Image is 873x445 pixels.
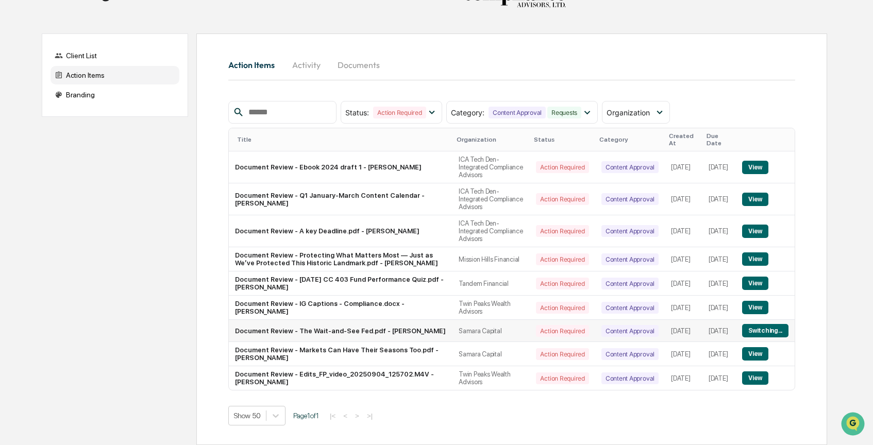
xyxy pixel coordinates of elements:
div: Content Approval [601,325,659,337]
button: View [742,225,768,238]
span: Preclearance [21,130,66,140]
div: Action Required [536,161,589,173]
td: [DATE] [702,183,736,215]
div: Action Required [536,348,589,360]
td: Document Review - Protecting What Matters Most — Just as We’ve Protected This Historic Landmark.p... [229,247,452,271]
td: ICA Tech Den-Integrated Compliance Advisors [452,183,530,215]
span: Data Lookup [21,149,65,160]
td: Document Review - IG Captions - Compliance.docx - [PERSON_NAME] [229,296,452,320]
div: Action Items [51,66,179,84]
td: ICA Tech Den-Integrated Compliance Advisors [452,215,530,247]
div: Branding [51,85,179,104]
div: Content Approval [601,225,659,237]
div: Content Approval [601,161,659,173]
td: Document Review - [DATE] CC 403 Fund Performance Quiz.pdf - [PERSON_NAME] [229,271,452,296]
div: Requests [547,107,581,118]
div: Action Required [373,107,426,118]
div: Title [237,136,448,143]
button: >| [364,412,376,420]
div: Action Required [536,278,589,289]
div: Action Required [536,325,589,337]
td: [DATE] [702,215,736,247]
button: View [742,301,768,314]
button: View [742,347,768,361]
div: Content Approval [601,372,659,384]
td: Samara Capital [452,320,530,342]
td: [DATE] [665,366,702,390]
td: Mission Hills Financial [452,247,530,271]
button: < [340,412,350,420]
td: [DATE] [665,296,702,320]
div: 🗄️ [75,131,83,139]
div: Due Date [707,132,732,147]
td: [DATE] [702,296,736,320]
div: Action Required [536,193,589,205]
div: Content Approval [601,253,659,265]
div: We're available if you need us! [35,89,130,97]
td: Document Review - Markets Can Have Their Seasons Too.pdf - [PERSON_NAME] [229,342,452,366]
div: Start new chat [35,79,169,89]
a: 🗄️Attestations [71,126,132,144]
span: Category : [451,108,484,117]
a: 🔎Data Lookup [6,145,69,164]
button: Activity [283,53,329,77]
td: Document Review - Q1 January-March Content Calendar - [PERSON_NAME] [229,183,452,215]
button: View [742,277,768,290]
div: Content Approval [489,107,546,118]
span: Status : [345,108,369,117]
td: Document Review - Ebook 2024 draft 1 - [PERSON_NAME] [229,151,452,183]
div: 🖐️ [10,131,19,139]
button: |< [327,412,339,420]
button: Switching... [742,324,788,337]
div: Content Approval [601,302,659,314]
span: Attestations [85,130,128,140]
td: [DATE] [665,215,702,247]
td: [DATE] [702,271,736,296]
div: Content Approval [601,193,659,205]
div: Created At [669,132,698,147]
div: Status [534,136,591,143]
td: [DATE] [702,151,736,183]
td: [DATE] [665,320,702,342]
a: 🖐️Preclearance [6,126,71,144]
td: Samara Capital [452,342,530,366]
td: Document Review - A key Deadline.pdf - [PERSON_NAME] [229,215,452,247]
button: Documents [329,53,388,77]
td: [DATE] [702,247,736,271]
div: Action Required [536,225,589,237]
button: View [742,193,768,206]
div: Action Required [536,253,589,265]
button: View [742,252,768,266]
button: Start new chat [175,82,188,94]
td: Twin Peaks Wealth Advisors [452,366,530,390]
img: 1746055101610-c473b297-6a78-478c-a979-82029cc54cd1 [10,79,29,97]
button: View [742,161,768,174]
td: [DATE] [665,151,702,183]
button: > [352,412,362,420]
td: Document Review - Edits_FP_video_20250904_125702.M4V - [PERSON_NAME] [229,366,452,390]
td: [DATE] [665,271,702,296]
span: Organization [607,108,650,117]
a: Powered byPylon [73,174,125,182]
div: 🔎 [10,150,19,159]
div: Content Approval [601,278,659,289]
button: Action Items [228,53,283,77]
td: [DATE] [702,342,736,366]
td: ICA Tech Den-Integrated Compliance Advisors [452,151,530,183]
td: [DATE] [665,183,702,215]
div: Client List [51,46,179,65]
span: Pylon [103,175,125,182]
p: How can we help? [10,22,188,38]
div: Organization [457,136,526,143]
td: Document Review - The Wait-and-See Fed.pdf - [PERSON_NAME] [229,320,452,342]
div: Action Required [536,302,589,314]
div: Content Approval [601,348,659,360]
td: [DATE] [665,342,702,366]
td: [DATE] [702,366,736,390]
td: Twin Peaks Wealth Advisors [452,296,530,320]
button: View [742,371,768,385]
td: [DATE] [665,247,702,271]
div: activity tabs [228,53,795,77]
